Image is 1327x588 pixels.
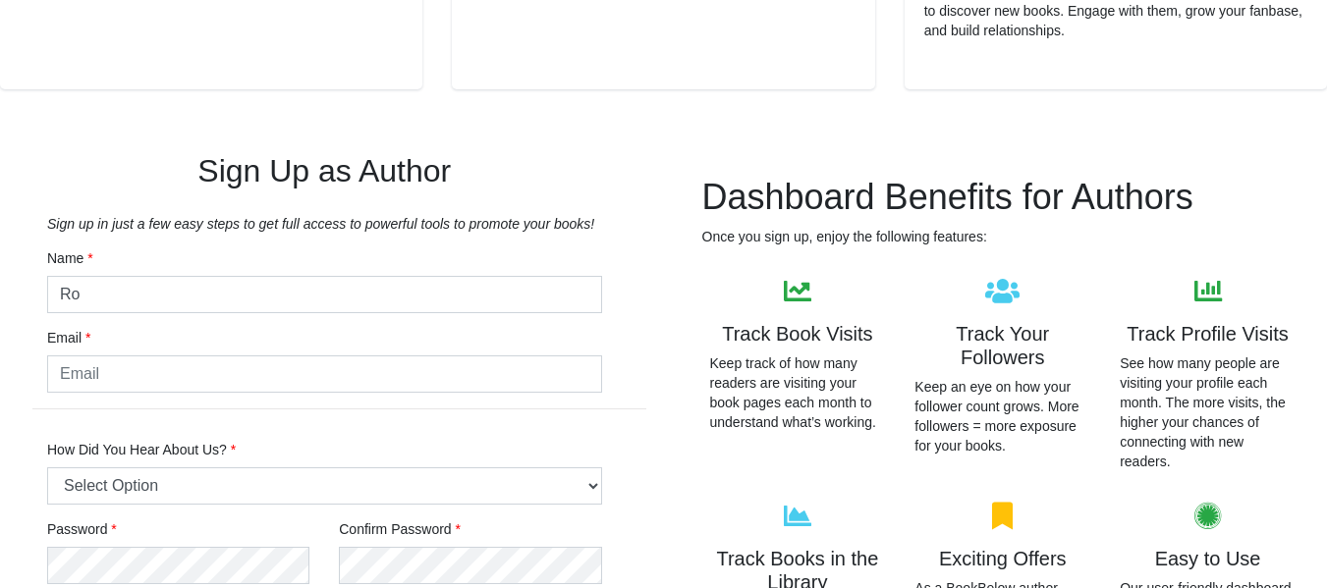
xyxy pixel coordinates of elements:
input: Enter Name [47,276,602,313]
label: Password [47,519,117,539]
p: Keep an eye on how your follower count grows. More followers = more exposure for your books. [914,377,1090,455]
em: Sign up in just a few easy steps to get full access to powerful tools to promote your books! [47,216,594,232]
h2: Dashboard Benefits for Authors [702,176,1304,218]
label: Confirm Password [339,519,461,539]
div: Track Profile Visits [1120,322,1296,346]
div: Easy to Use [1120,547,1296,570]
div: Exciting Offers [914,547,1090,570]
div: Track Your Followers [914,322,1090,369]
p: Once you sign up, enjoy the following features: [702,227,1304,246]
label: Name [47,248,93,268]
div: Track Book Visits [710,322,886,346]
input: Email [47,355,602,393]
p: Keep track of how many readers are visiting your book pages each month to understand what’s working. [710,353,886,432]
label: How Did You Hear About Us? [47,440,236,459]
p: See how many people are visiting your profile each month. The more visits, the higher your chance... [1120,353,1296,471]
h1: Sign Up as Author [47,152,602,189]
label: Email [47,328,90,347]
